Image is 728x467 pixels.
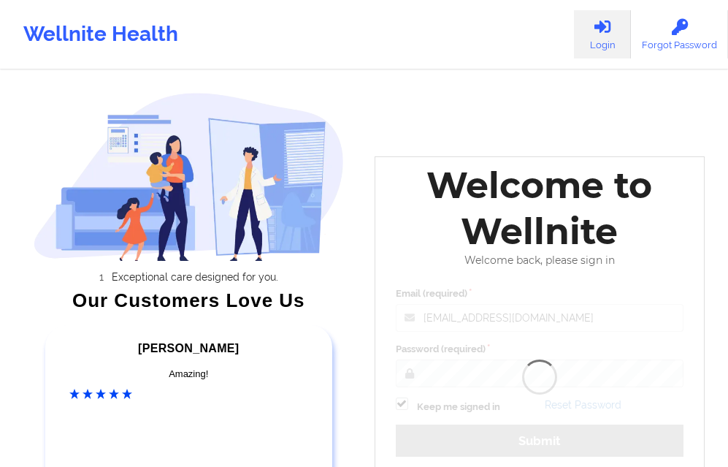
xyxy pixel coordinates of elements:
[34,92,344,261] img: wellnite-auth-hero_200.c722682e.png
[138,342,239,354] span: [PERSON_NAME]
[386,162,694,254] div: Welcome to Wellnite
[386,254,694,267] div: Welcome back, please sign in
[69,367,308,381] div: Amazing!
[574,10,631,58] a: Login
[34,293,344,308] div: Our Customers Love Us
[47,271,344,283] li: Exceptional care designed for you.
[631,10,728,58] a: Forgot Password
